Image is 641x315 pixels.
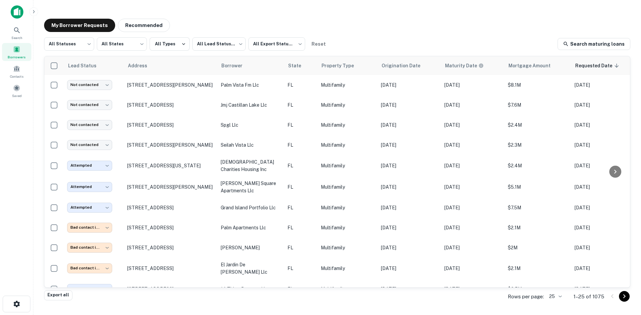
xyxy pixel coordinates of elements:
div: Bad contact info [67,263,112,273]
p: [PERSON_NAME] square apartments llc [221,180,281,194]
a: Search maturing loans [558,38,630,50]
p: [DATE] [444,121,501,129]
p: Multifamily [321,224,374,231]
p: FL [287,162,314,169]
div: Attempted [67,182,112,192]
p: [DATE] [381,265,438,272]
p: FL [287,101,314,109]
p: [DATE] [444,204,501,211]
p: [PERSON_NAME] [221,244,281,251]
button: Export all [44,290,72,300]
p: FL [287,204,314,211]
button: My Borrower Requests [44,19,115,32]
p: 14 thirty partners llc [221,285,281,293]
p: Multifamily [321,101,374,109]
p: [DATE] [381,285,438,293]
button: All Types [150,37,190,51]
iframe: Chat Widget [608,262,641,294]
p: [DATE] [381,224,438,231]
img: capitalize-icon.png [11,5,23,19]
p: $2.1M [508,265,568,272]
span: Mortgage Amount [508,62,559,70]
p: [STREET_ADDRESS][PERSON_NAME] [127,142,214,148]
p: [DATE] [381,204,438,211]
th: Lead Status [64,56,124,75]
p: palm apartments llc [221,224,281,231]
span: Address [128,62,156,70]
p: [STREET_ADDRESS][US_STATE] [127,163,214,169]
span: Contacts [10,74,23,79]
p: [DATE] [381,81,438,89]
p: Multifamily [321,162,374,169]
p: [DATE] [381,141,438,149]
div: Attempted [67,161,112,170]
p: [DATE] [444,141,501,149]
p: [DATE] [444,101,501,109]
p: [DATE] [575,81,631,89]
p: [DATE] [575,141,631,149]
th: Address [124,56,217,75]
p: FL [287,244,314,251]
p: FL [287,224,314,231]
p: $2.4M [508,162,568,169]
p: Rows per page: [508,293,544,301]
p: el jardin de [PERSON_NAME] llc [221,261,281,276]
p: Multifamily [321,204,374,211]
th: Property Type [317,56,378,75]
span: Borrowers [8,54,26,60]
th: Origination Date [378,56,441,75]
div: Bad contact info [67,223,112,232]
p: palm vista fm llc [221,81,281,89]
p: [DATE] [575,244,631,251]
p: $5.1M [508,183,568,191]
a: Saved [2,82,31,100]
th: Requested Date [571,56,635,75]
p: [DATE] [575,162,631,169]
p: $2.4M [508,121,568,129]
span: Borrower [221,62,251,70]
p: [DATE] [381,101,438,109]
div: Not contacted [67,100,112,110]
p: FL [287,265,314,272]
a: Contacts [2,62,31,80]
a: Search [2,24,31,42]
span: Property Type [322,62,363,70]
span: State [288,62,310,70]
p: [DATE] [381,121,438,129]
div: Maturity dates displayed may be estimated. Please contact the lender for the most accurate maturi... [445,62,484,69]
p: jmj castillan lake llc [221,101,281,109]
p: FL [287,81,314,89]
button: Recommended [118,19,170,32]
p: [STREET_ADDRESS] [127,265,214,271]
p: FL [287,285,314,293]
p: [DATE] [575,285,631,293]
span: Lead Status [68,62,105,70]
p: $2.3M [508,141,568,149]
p: Multifamily [321,141,374,149]
th: Mortgage Amount [504,56,571,75]
p: [DATE] [575,183,631,191]
span: Origination Date [382,62,429,70]
p: FL [287,141,314,149]
p: [DATE] [381,162,438,169]
p: [STREET_ADDRESS] [127,122,214,128]
p: [STREET_ADDRESS] [127,245,214,251]
p: [STREET_ADDRESS] [127,286,214,292]
p: [DATE] [444,183,501,191]
div: Bad contact info [67,243,112,252]
div: Not contacted [67,80,112,90]
th: State [284,56,317,75]
p: Multifamily [321,244,374,251]
p: FL [287,183,314,191]
p: seilah vista llc [221,141,281,149]
a: Borrowers [2,43,31,61]
p: [DATE] [575,101,631,109]
p: $2M [508,244,568,251]
p: Multifamily [321,285,374,293]
p: [DATE] [444,244,501,251]
p: [STREET_ADDRESS][PERSON_NAME] [127,82,214,88]
p: [DATE] [381,183,438,191]
p: [STREET_ADDRESS][PERSON_NAME] [127,184,214,190]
